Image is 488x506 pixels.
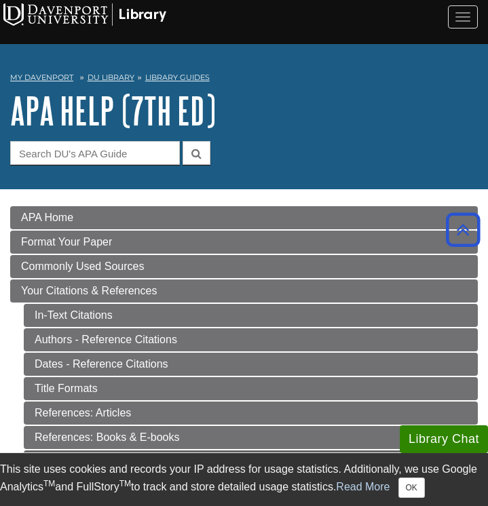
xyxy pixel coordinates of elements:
[10,255,478,278] a: Commonly Used Sources
[24,402,478,425] a: References: Articles
[119,479,131,488] sup: TM
[24,353,478,376] a: Dates - Reference Citations
[145,73,210,82] a: Library Guides
[24,328,478,351] a: Authors - Reference Citations
[24,426,478,449] a: References: Books & E-books
[400,425,488,453] button: Library Chat
[21,260,144,272] span: Commonly Used Sources
[21,212,73,223] span: APA Home
[24,377,478,400] a: Title Formats
[21,285,157,296] span: Your Citations & References
[10,279,478,303] a: Your Citations & References
[10,206,478,229] a: APA Home
[398,478,425,498] button: Close
[21,236,112,248] span: Format Your Paper
[336,481,390,492] a: Read More
[3,3,166,26] img: Davenport University Logo
[43,479,55,488] sup: TM
[10,141,180,165] input: Search DU's APA Guide
[88,73,134,82] a: DU Library
[24,450,478,473] a: References: Online Sources
[441,220,485,239] a: Back to Top
[10,231,478,254] a: Format Your Paper
[10,90,216,132] a: APA Help (7th Ed)
[24,304,478,327] a: In-Text Citations
[10,72,73,83] a: My Davenport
